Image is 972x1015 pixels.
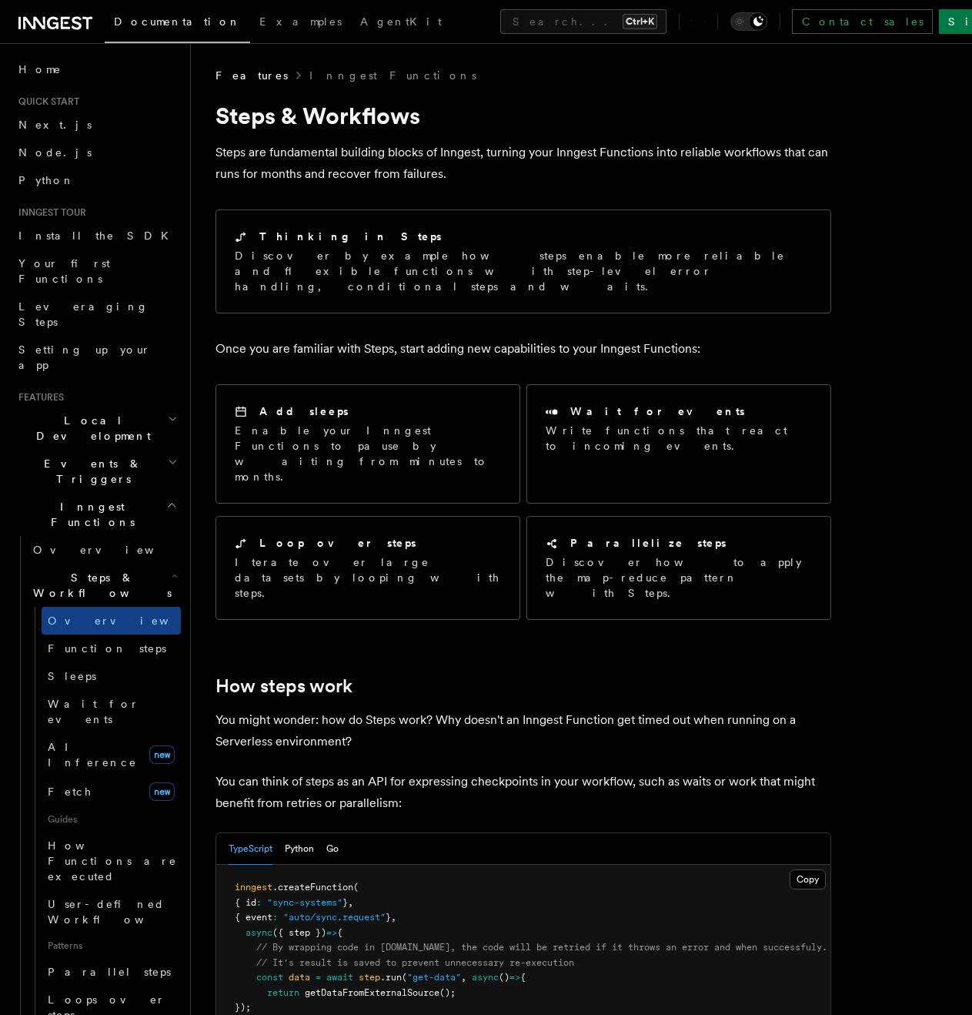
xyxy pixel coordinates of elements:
[215,102,831,129] h1: Steps & Workflows
[42,807,181,832] span: Guides
[439,987,456,998] span: ();
[215,209,831,313] a: Thinking in StepsDiscover by example how steps enable more reliable and flexible functions with s...
[407,972,461,983] span: "get-data"
[215,384,520,504] a: Add sleepsEnable your Inngest Functions to pause by waiting from minutes to months.
[12,450,181,493] button: Events & Triggers
[48,966,171,978] span: Parallel steps
[730,12,767,31] button: Toggle dark mode
[48,670,96,682] span: Sleeps
[18,343,151,371] span: Setting up your app
[546,423,812,454] p: Write functions that react to incoming events.
[259,229,442,244] h2: Thinking in Steps
[27,536,181,564] a: Overview
[235,554,501,601] p: Iterate over large datasets by looping with steps.
[337,927,342,938] span: {
[256,942,827,953] span: // By wrapping code in [DOMAIN_NAME], the code will be retried if it throws an error and when suc...
[149,782,175,801] span: new
[12,499,166,530] span: Inngest Functions
[351,5,451,42] a: AgentKit
[48,786,92,798] span: Fetch
[114,15,241,28] span: Documentation
[520,972,526,983] span: {
[42,958,181,986] a: Parallel steps
[623,14,657,29] kbd: Ctrl+K
[27,570,172,601] span: Steps & Workflows
[305,987,439,998] span: getDataFromExternalSource
[259,15,342,28] span: Examples
[27,564,181,607] button: Steps & Workflows
[42,690,181,733] a: Wait for events
[272,927,326,938] span: ({ step })
[790,869,826,889] button: Copy
[42,662,181,690] a: Sleeps
[229,833,272,865] button: TypeScript
[42,733,181,776] a: AI Inferencenew
[256,957,574,968] span: // It's result is saved to prevent unnecessary re-execution
[259,535,416,551] h2: Loop over steps
[283,912,386,923] span: "auto/sync.request"
[12,456,168,487] span: Events & Triggers
[235,248,812,294] p: Discover by example how steps enable more reliable and flexible functions with step-level error h...
[570,535,726,551] h2: Parallelize steps
[472,972,499,983] span: async
[12,222,181,250] a: Install the SDK
[18,62,62,77] span: Home
[215,338,831,360] p: Once you are familiar with Steps, start adding new capabilities to your Inngest Functions:
[42,635,181,662] a: Function steps
[526,516,831,620] a: Parallelize stepsDiscover how to apply the map-reduce pattern with Steps.
[546,554,812,601] p: Discover how to apply the map-reduce pattern with Steps.
[386,912,391,923] span: }
[342,897,348,908] span: }
[235,897,256,908] span: { id
[42,607,181,635] a: Overview
[285,833,314,865] button: Python
[256,972,283,983] span: const
[326,833,339,865] button: Go
[42,776,181,807] a: Fetchnew
[526,384,831,504] a: Wait for eventsWrite functions that react to incoming events.
[256,897,262,908] span: :
[18,229,178,242] span: Install the SDK
[105,5,250,43] a: Documentation
[509,972,520,983] span: =>
[18,119,92,131] span: Next.js
[570,404,745,419] h2: Wait for events
[42,890,181,933] a: User-defined Workflows
[246,927,272,938] span: async
[215,709,831,752] p: You might wonder: how do Steps work? Why doesn't an Inngest Function get timed out when running o...
[12,391,64,404] span: Features
[12,250,181,293] a: Your first Functions
[500,9,666,34] button: Search...Ctrl+K
[42,933,181,958] span: Patterns
[316,972,321,983] span: =
[12,111,181,139] a: Next.js
[12,413,168,444] span: Local Development
[391,912,396,923] span: ,
[12,493,181,536] button: Inngest Functions
[12,407,181,450] button: Local Development
[272,882,353,893] span: .createFunction
[12,55,181,83] a: Home
[48,839,177,883] span: How Functions are executed
[18,146,92,159] span: Node.js
[12,139,181,166] a: Node.js
[215,771,831,814] p: You can think of steps as an API for expressing checkpoints in your workflow, such as waits or wo...
[18,300,149,328] span: Leveraging Steps
[215,68,288,83] span: Features
[499,972,509,983] span: ()
[12,293,181,336] a: Leveraging Steps
[353,882,359,893] span: (
[309,68,476,83] a: Inngest Functions
[215,675,352,697] a: How steps work
[792,9,933,34] a: Contact sales
[289,972,310,983] span: data
[235,423,501,484] p: Enable your Inngest Functions to pause by waiting from minutes to months.
[215,142,831,185] p: Steps are fundamental building blocks of Inngest, turning your Inngest Functions into reliable wo...
[326,972,353,983] span: await
[48,642,166,655] span: Function steps
[12,95,79,108] span: Quick start
[267,897,342,908] span: "sync-systems"
[149,745,175,764] span: new
[359,972,380,983] span: step
[235,912,272,923] span: { event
